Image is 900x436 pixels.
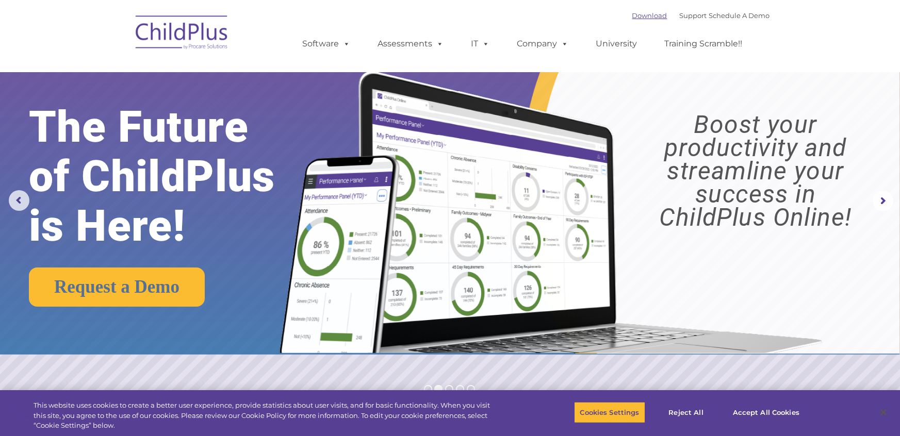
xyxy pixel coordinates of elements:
a: Request a Demo [29,267,205,307]
button: Cookies Settings [574,401,645,423]
a: Schedule A Demo [709,11,770,20]
rs-layer: Boost your productivity and streamline your success in ChildPlus Online! [622,113,889,229]
a: Training Scramble!! [654,33,753,54]
a: IT [461,33,500,54]
button: Accept All Cookies [727,401,805,423]
a: Download [632,11,667,20]
a: University [586,33,648,54]
a: Company [507,33,579,54]
a: Assessments [368,33,454,54]
button: Reject All [654,401,718,423]
a: Support [680,11,707,20]
span: Last name [143,68,175,76]
a: Software [292,33,361,54]
font: | [632,11,770,20]
div: This website uses cookies to create a better user experience, provide statistics about user visit... [34,400,495,431]
span: Phone number [143,110,187,118]
button: Close [872,401,895,424]
img: ChildPlus by Procare Solutions [130,8,234,60]
rs-layer: The Future of ChildPlus is Here! [29,103,316,251]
